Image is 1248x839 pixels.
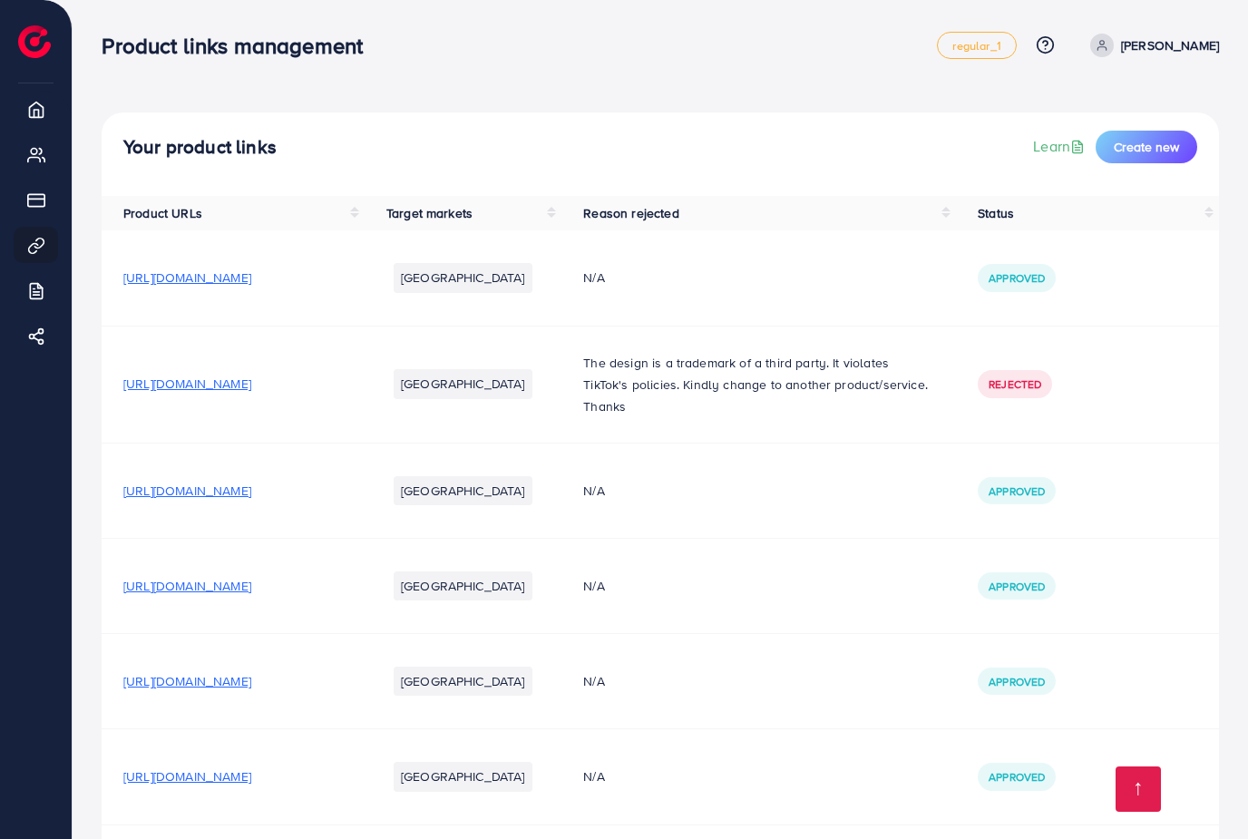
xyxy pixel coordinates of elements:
a: [PERSON_NAME] [1083,34,1219,57]
h3: Product links management [102,33,377,59]
span: Approved [989,579,1045,594]
span: regular_1 [952,40,1000,52]
span: Product URLs [123,204,202,222]
a: regular_1 [937,32,1016,59]
li: [GEOGRAPHIC_DATA] [394,369,532,398]
span: [URL][DOMAIN_NAME] [123,268,251,287]
span: N/A [583,268,604,287]
span: Approved [989,769,1045,785]
span: Create new [1114,138,1179,156]
span: Approved [989,674,1045,689]
span: [URL][DOMAIN_NAME] [123,577,251,595]
p: The design is a trademark of a third party. It violates TikTok's policies. Kindly change to anoth... [583,352,934,417]
iframe: Chat [1171,757,1234,825]
li: [GEOGRAPHIC_DATA] [394,667,532,696]
a: Learn [1033,136,1088,157]
span: Status [978,204,1014,222]
li: [GEOGRAPHIC_DATA] [394,571,532,600]
span: [URL][DOMAIN_NAME] [123,672,251,690]
span: Approved [989,483,1045,499]
span: [URL][DOMAIN_NAME] [123,482,251,500]
p: [PERSON_NAME] [1121,34,1219,56]
span: Reason rejected [583,204,678,222]
span: N/A [583,767,604,785]
span: N/A [583,672,604,690]
span: N/A [583,577,604,595]
span: [URL][DOMAIN_NAME] [123,767,251,785]
span: Target markets [386,204,473,222]
span: [URL][DOMAIN_NAME] [123,375,251,393]
li: [GEOGRAPHIC_DATA] [394,476,532,505]
li: [GEOGRAPHIC_DATA] [394,263,532,292]
span: N/A [583,482,604,500]
li: [GEOGRAPHIC_DATA] [394,762,532,791]
span: Rejected [989,376,1041,392]
span: Approved [989,270,1045,286]
h4: Your product links [123,136,277,159]
button: Create new [1096,131,1197,163]
img: logo [18,25,51,58]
